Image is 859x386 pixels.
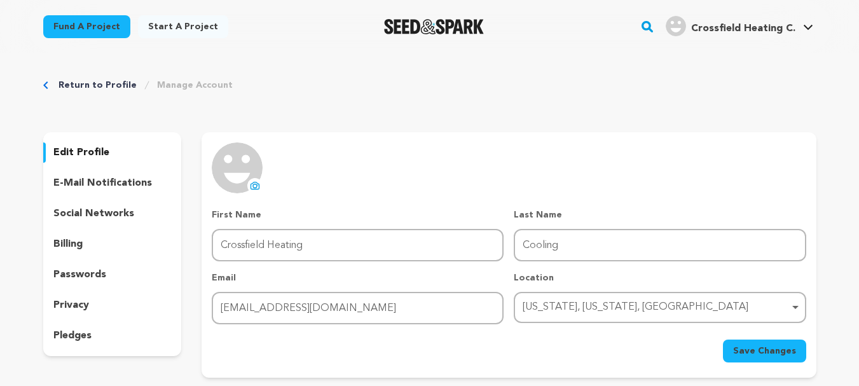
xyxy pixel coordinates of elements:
span: Crossfield Heating C. [691,24,795,34]
div: Crossfield Heating C.'s Profile [666,16,795,36]
a: Fund a project [43,15,130,38]
img: Seed&Spark Logo Dark Mode [384,19,484,34]
p: First Name [212,209,504,221]
p: edit profile [53,145,109,160]
button: billing [43,234,182,254]
p: passwords [53,267,106,282]
p: privacy [53,298,89,313]
input: First Name [212,229,504,261]
p: Last Name [514,209,806,221]
a: Seed&Spark Homepage [384,19,484,34]
img: user.png [666,16,686,36]
button: privacy [43,295,182,315]
a: Return to Profile [58,79,137,92]
input: Last Name [514,229,806,261]
p: pledges [53,328,92,343]
button: social networks [43,203,182,224]
button: passwords [43,265,182,285]
p: Location [514,272,806,284]
a: Manage Account [157,79,233,92]
a: Crossfield Heating C.'s Profile [663,13,816,36]
span: Crossfield Heating C.'s Profile [663,13,816,40]
p: Email [212,272,504,284]
p: billing [53,237,83,252]
button: Save Changes [723,340,806,362]
button: pledges [43,326,182,346]
p: e-mail notifications [53,176,152,191]
span: Save Changes [733,345,796,357]
button: edit profile [43,142,182,163]
div: [US_STATE], [US_STATE], [GEOGRAPHIC_DATA] [523,298,789,317]
div: Breadcrumb [43,79,816,92]
input: Email [212,292,504,324]
button: e-mail notifications [43,173,182,193]
a: Start a project [138,15,228,38]
p: social networks [53,206,134,221]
